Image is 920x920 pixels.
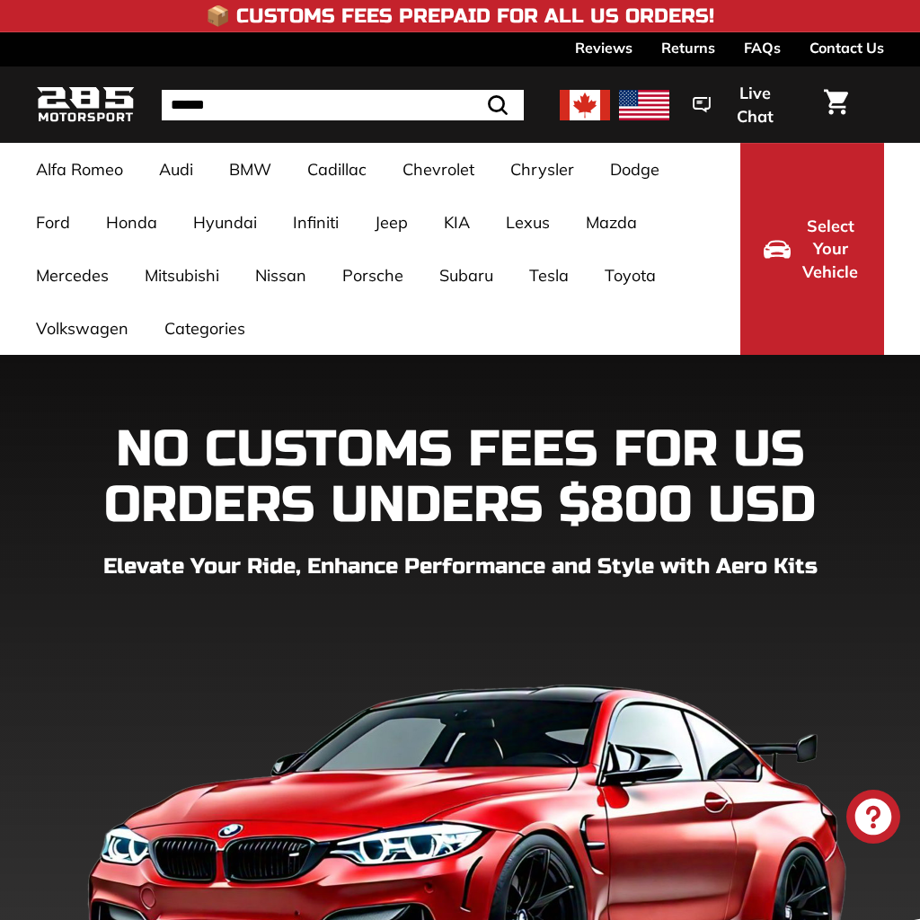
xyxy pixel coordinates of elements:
a: Tesla [511,249,587,302]
a: Ford [18,196,88,249]
button: Select Your Vehicle [740,143,884,355]
a: Toyota [587,249,674,302]
a: Volkswagen [18,302,146,355]
inbox-online-store-chat: Shopify online store chat [841,790,906,848]
a: Nissan [237,249,324,302]
p: Elevate Your Ride, Enhance Performance and Style with Aero Kits [36,551,884,583]
a: Jeep [357,196,426,249]
a: Contact Us [809,32,884,63]
a: Hyundai [175,196,275,249]
h4: 📦 Customs Fees Prepaid for All US Orders! [206,5,714,27]
a: KIA [426,196,488,249]
a: Alfa Romeo [18,143,141,196]
span: Select Your Vehicle [800,215,861,284]
span: Live Chat [720,82,790,128]
a: Cadillac [289,143,385,196]
a: Chrysler [492,143,592,196]
a: Porsche [324,249,421,302]
a: Mazda [568,196,655,249]
a: FAQs [744,32,781,63]
a: Cart [813,75,859,136]
a: Returns [661,32,715,63]
input: Search [162,90,524,120]
a: Audi [141,143,211,196]
a: Subaru [421,249,511,302]
button: Live Chat [669,71,813,138]
a: Lexus [488,196,568,249]
a: Mitsubishi [127,249,237,302]
a: BMW [211,143,289,196]
img: Logo_285_Motorsport_areodynamics_components [36,84,135,126]
a: Mercedes [18,249,127,302]
a: Honda [88,196,175,249]
a: Dodge [592,143,677,196]
h1: NO CUSTOMS FEES FOR US ORDERS UNDERS $800 USD [36,422,884,533]
a: Categories [146,302,263,355]
a: Infiniti [275,196,357,249]
a: Chevrolet [385,143,492,196]
a: Reviews [575,32,632,63]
